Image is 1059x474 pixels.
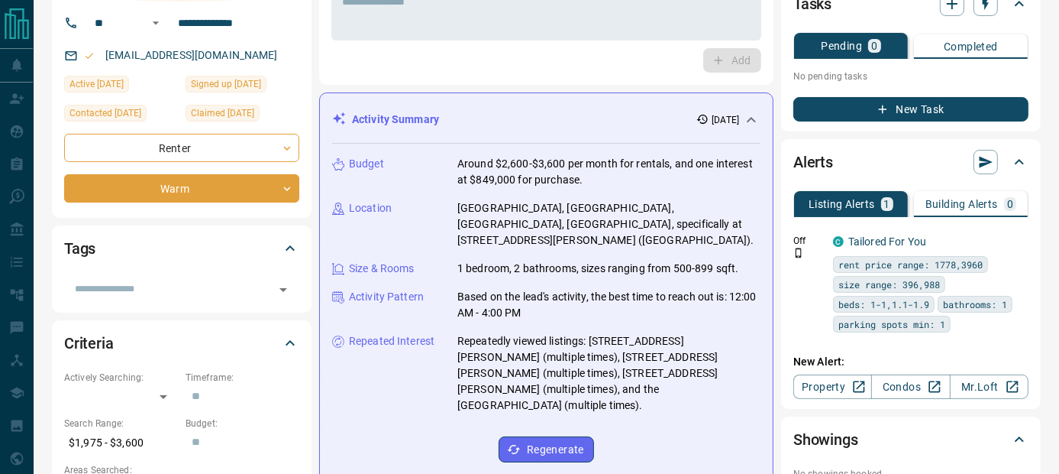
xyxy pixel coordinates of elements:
[884,199,890,209] p: 1
[943,297,1007,312] span: bathrooms: 1
[64,371,178,385] p: Actively Searching:
[64,331,114,355] h2: Criteria
[349,261,415,277] p: Size & Rooms
[64,236,95,261] h2: Tags
[64,430,178,456] p: $1,975 - $3,600
[838,257,983,272] span: rent price range: 1778,3960
[84,50,95,61] svg: Email Valid
[64,134,299,162] div: Renter
[821,41,862,51] p: Pending
[349,156,384,172] p: Budget
[349,333,434,349] p: Repeated Interest
[793,234,824,248] p: Off
[147,14,165,32] button: Open
[332,106,760,134] div: Activity Summary[DATE]
[838,297,929,312] span: beds: 1-1,1.1-1.9
[352,112,439,128] p: Activity Summary
[499,437,594,463] button: Regenerate
[64,76,178,97] div: Wed Oct 08 2025
[793,427,858,452] h2: Showings
[191,106,254,121] span: Claimed [DATE]
[69,106,141,121] span: Contacted [DATE]
[793,248,804,258] svg: Push Notification Only
[712,113,739,127] p: [DATE]
[793,65,1028,88] p: No pending tasks
[793,354,1028,370] p: New Alert:
[64,105,178,126] div: Fri Oct 10 2025
[1007,199,1013,209] p: 0
[838,317,945,332] span: parking spots min: 1
[64,174,299,203] div: Warm
[457,261,738,277] p: 1 bedroom, 2 bathrooms, sizes ranging from 500-899 sqft.
[457,289,760,321] p: Based on the lead's activity, the best time to reach out is: 12:00 AM - 4:00 PM
[793,150,833,174] h2: Alerts
[186,105,299,126] div: Mon Sep 22 2025
[64,230,299,267] div: Tags
[944,41,998,52] p: Completed
[349,200,392,216] p: Location
[833,236,844,247] div: condos.ca
[349,289,424,305] p: Activity Pattern
[69,76,124,92] span: Active [DATE]
[871,41,877,51] p: 0
[871,375,950,399] a: Condos
[457,156,760,188] p: Around $2,600-$3,600 per month for rentals, and one interest at $849,000 for purchase.
[925,199,998,209] p: Building Alerts
[186,371,299,385] p: Timeframe:
[793,97,1028,122] button: New Task
[848,235,926,248] a: Tailored For You
[273,279,294,300] button: Open
[186,417,299,430] p: Budget:
[64,325,299,362] div: Criteria
[457,333,760,414] p: Repeatedly viewed listings: [STREET_ADDRESS][PERSON_NAME] (multiple times), [STREET_ADDRESS][PERS...
[793,375,872,399] a: Property
[793,421,1028,458] div: Showings
[838,277,940,292] span: size range: 396,988
[186,76,299,97] div: Mon Sep 22 2025
[457,200,760,248] p: [GEOGRAPHIC_DATA], [GEOGRAPHIC_DATA], [GEOGRAPHIC_DATA], [GEOGRAPHIC_DATA], specifically at [STRE...
[809,199,875,209] p: Listing Alerts
[793,144,1028,180] div: Alerts
[191,76,261,92] span: Signed up [DATE]
[950,375,1028,399] a: Mr.Loft
[64,417,178,430] p: Search Range:
[105,49,278,61] a: [EMAIL_ADDRESS][DOMAIN_NAME]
